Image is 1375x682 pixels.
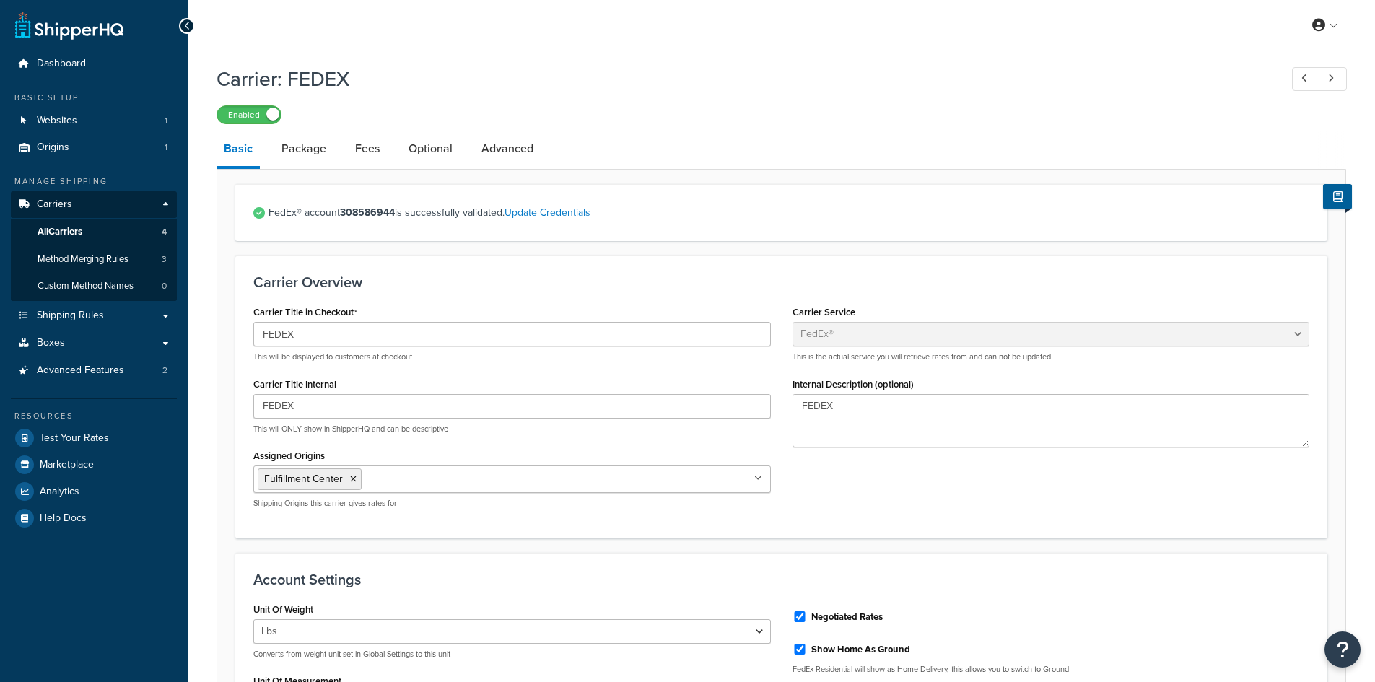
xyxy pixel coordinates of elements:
[253,424,771,434] p: This will ONLY show in ShipperHQ and can be descriptive
[253,649,771,660] p: Converts from weight unit set in Global Settings to this unit
[253,307,357,318] label: Carrier Title in Checkout
[37,198,72,211] span: Carriers
[11,330,177,357] a: Boxes
[11,51,177,77] a: Dashboard
[11,357,177,384] li: Advanced Features
[11,357,177,384] a: Advanced Features2
[162,364,167,377] span: 2
[37,337,65,349] span: Boxes
[274,131,333,166] a: Package
[11,134,177,161] li: Origins
[37,364,124,377] span: Advanced Features
[11,108,177,134] li: Websites
[40,459,94,471] span: Marketplace
[505,205,590,220] a: Update Credentials
[11,273,177,300] li: Custom Method Names
[264,471,343,486] span: Fulfillment Center
[811,643,910,656] label: Show Home As Ground
[811,611,883,624] label: Negotiated Rates
[11,108,177,134] a: Websites1
[40,432,109,445] span: Test Your Rates
[217,131,260,169] a: Basic
[11,273,177,300] a: Custom Method Names0
[37,141,69,154] span: Origins
[11,219,177,245] a: AllCarriers4
[253,498,771,509] p: Shipping Origins this carrier gives rates for
[253,604,313,615] label: Unit Of Weight
[793,379,914,390] label: Internal Description (optional)
[1319,67,1347,91] a: Next Record
[165,141,167,154] span: 1
[348,131,387,166] a: Fees
[11,505,177,531] a: Help Docs
[1324,631,1361,668] button: Open Resource Center
[37,115,77,127] span: Websites
[253,379,336,390] label: Carrier Title Internal
[162,280,167,292] span: 0
[401,131,460,166] a: Optional
[40,486,79,498] span: Analytics
[793,394,1310,447] textarea: FEDEX
[11,302,177,329] a: Shipping Rules
[11,134,177,161] a: Origins1
[162,226,167,238] span: 4
[11,191,177,301] li: Carriers
[217,106,281,123] label: Enabled
[253,450,325,461] label: Assigned Origins
[37,58,86,70] span: Dashboard
[269,203,1309,223] span: FedEx® account is successfully validated.
[38,226,82,238] span: All Carriers
[253,274,1309,290] h3: Carrier Overview
[253,572,1309,587] h3: Account Settings
[11,191,177,218] a: Carriers
[11,410,177,422] div: Resources
[11,452,177,478] a: Marketplace
[11,246,177,273] li: Method Merging Rules
[340,205,395,220] strong: 308586944
[793,664,1310,675] p: FedEx Residential will show as Home Delivery, this allows you to switch to Ground
[11,92,177,104] div: Basic Setup
[38,280,134,292] span: Custom Method Names
[165,115,167,127] span: 1
[1292,67,1320,91] a: Previous Record
[40,512,87,525] span: Help Docs
[11,425,177,451] a: Test Your Rates
[1323,184,1352,209] button: Show Help Docs
[37,310,104,322] span: Shipping Rules
[11,246,177,273] a: Method Merging Rules3
[11,478,177,504] a: Analytics
[793,307,855,318] label: Carrier Service
[217,65,1265,93] h1: Carrier: FEDEX
[38,253,128,266] span: Method Merging Rules
[253,351,771,362] p: This will be displayed to customers at checkout
[474,131,541,166] a: Advanced
[162,253,167,266] span: 3
[11,175,177,188] div: Manage Shipping
[793,351,1310,362] p: This is the actual service you will retrieve rates from and can not be updated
